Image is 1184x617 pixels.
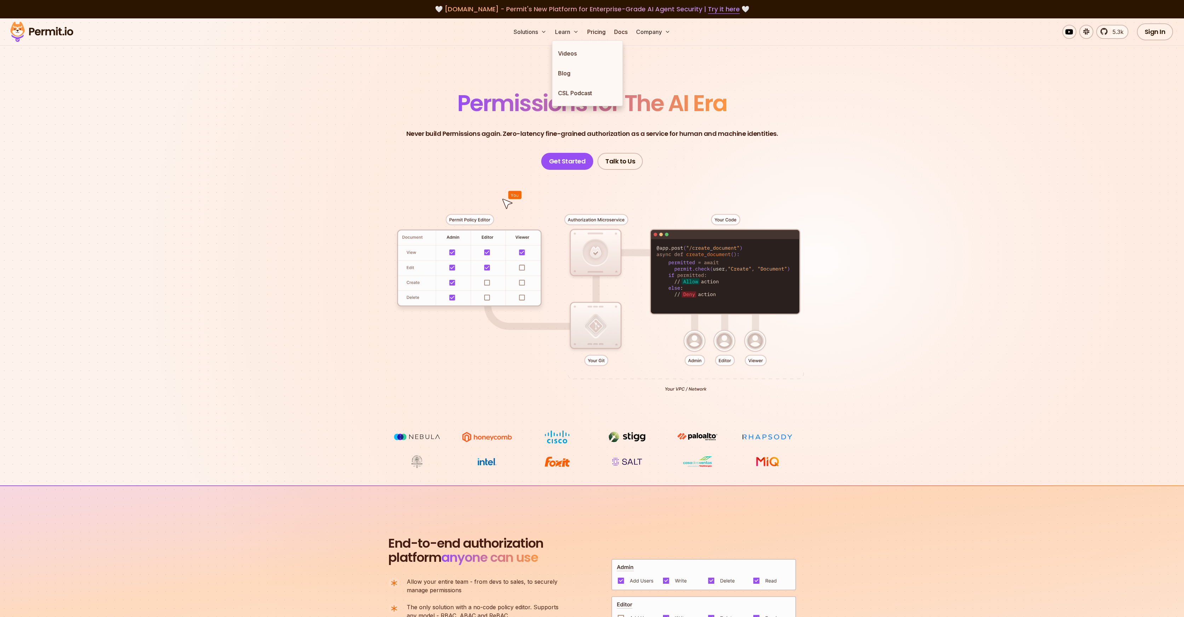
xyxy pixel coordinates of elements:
[1096,25,1128,39] a: 5.3k
[1108,28,1123,36] span: 5.3k
[671,430,724,443] img: paloalto
[390,430,444,444] img: Nebula
[531,430,584,444] img: Cisco
[541,153,594,170] a: Get Started
[441,548,538,566] span: anyone can use
[601,455,654,468] img: salt
[1137,23,1173,40] a: Sign In
[671,455,724,468] img: Casa dos Ventos
[633,25,673,39] button: Company
[611,25,630,39] a: Docs
[461,455,514,468] img: Intel
[407,577,557,586] span: Allow your entire team - from devs to sales, to securely
[741,430,794,444] img: Rhapsody Health
[708,5,740,14] a: Try it here
[390,455,444,468] img: Maricopa County Recorder\'s Office
[445,5,740,13] span: [DOMAIN_NAME] - Permit's New Platform for Enterprise-Grade AI Agent Security |
[7,20,76,44] img: Permit logo
[553,83,623,103] a: CSL Podcast
[553,44,623,63] a: Videos
[552,25,582,39] button: Learn
[17,4,1167,14] div: 🤍 🤍
[743,456,791,468] img: MIQ
[584,25,608,39] a: Pricing
[511,25,549,39] button: Solutions
[457,87,727,119] span: Permissions for The AI Era
[406,129,778,139] p: Never build Permissions again. Zero-latency fine-grained authorization as a service for human and...
[553,63,623,83] a: Blog
[388,536,543,550] span: End-to-end authorization
[407,603,559,611] span: The only solution with a no-code policy editor. Supports
[461,430,514,444] img: Honeycomb
[597,153,643,170] a: Talk to Us
[531,455,584,468] img: Foxit
[388,536,543,565] h2: platform
[407,577,557,594] p: manage permissions
[601,430,654,444] img: Stigg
